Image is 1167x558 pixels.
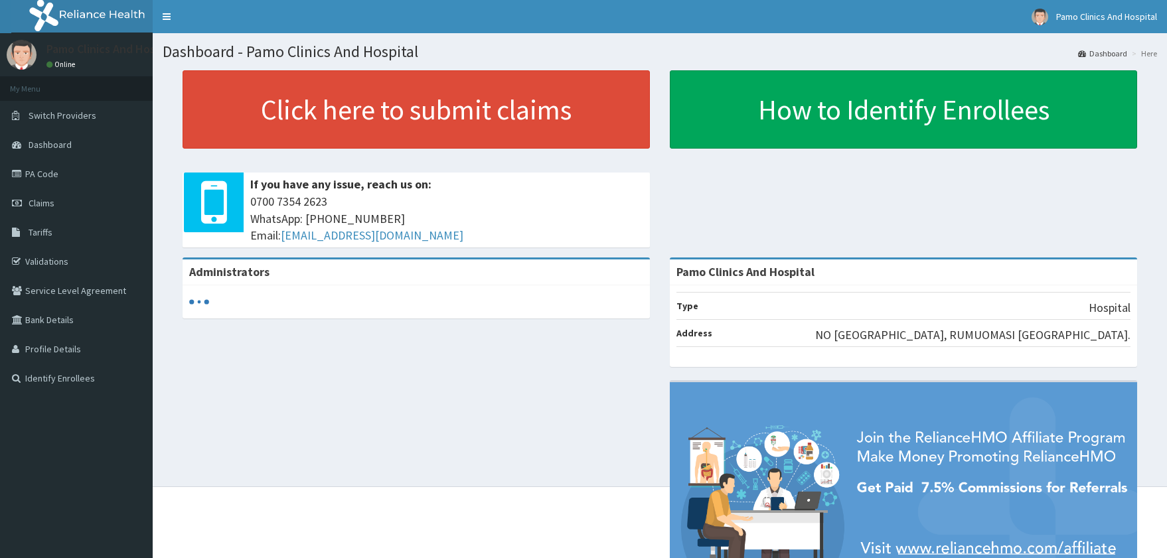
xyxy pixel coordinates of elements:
p: NO [GEOGRAPHIC_DATA], RUMUOMASI [GEOGRAPHIC_DATA]. [815,326,1130,344]
a: Click here to submit claims [183,70,650,149]
h1: Dashboard - Pamo Clinics And Hospital [163,43,1157,60]
a: Dashboard [1078,48,1127,59]
p: Hospital [1089,299,1130,316]
a: [EMAIL_ADDRESS][DOMAIN_NAME] [281,228,463,243]
b: Address [676,327,712,339]
span: 0700 7354 2623 WhatsApp: [PHONE_NUMBER] Email: [250,193,643,244]
span: Tariffs [29,226,52,238]
strong: Pamo Clinics And Hospital [676,264,815,279]
svg: audio-loading [189,292,209,312]
img: User Image [1032,9,1048,25]
b: If you have any issue, reach us on: [250,176,431,192]
li: Here [1128,48,1157,59]
span: Switch Providers [29,109,96,121]
a: How to Identify Enrollees [670,70,1137,149]
span: Dashboard [29,139,72,151]
img: User Image [7,40,37,70]
b: Type [676,300,698,312]
span: Claims [29,197,54,209]
p: Pamo Clinics And Hospital [46,43,179,55]
span: Pamo Clinics And Hospital [1056,11,1157,23]
b: Administrators [189,264,270,279]
a: Online [46,60,78,69]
